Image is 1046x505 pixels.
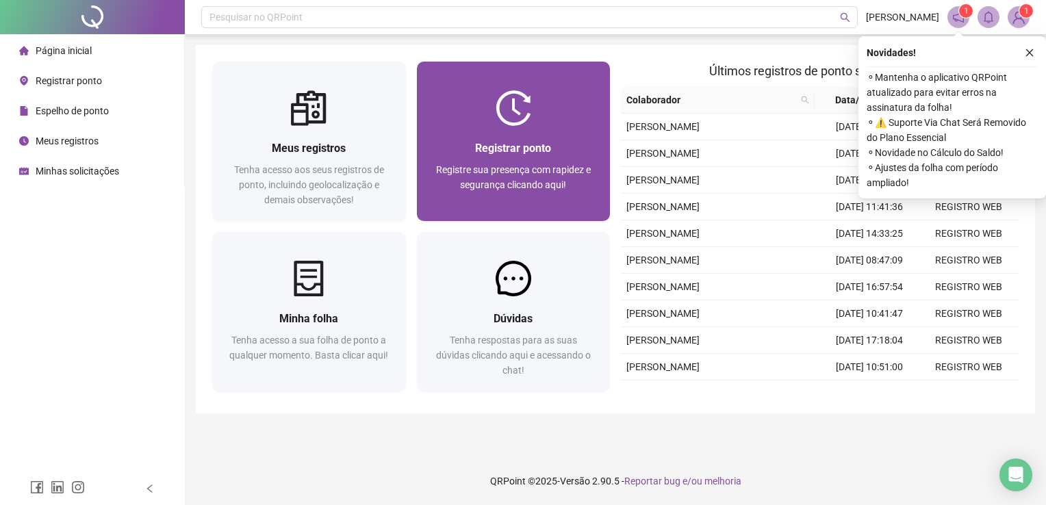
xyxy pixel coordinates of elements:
[212,62,406,221] a: Meus registrosTenha acesso aos seus registros de ponto, incluindo geolocalização e demais observa...
[19,106,29,116] span: file
[626,174,700,185] span: [PERSON_NAME]
[867,160,1038,190] span: ⚬ Ajustes da folha com período ampliado!
[798,90,812,110] span: search
[919,247,1019,274] td: REGISTRO WEB
[51,480,64,494] span: linkedin
[626,281,700,292] span: [PERSON_NAME]
[626,255,700,266] span: [PERSON_NAME]
[919,300,1019,327] td: REGISTRO WEB
[867,45,916,60] span: Novidades !
[36,135,99,146] span: Meus registros
[919,274,1019,300] td: REGISTRO WEB
[30,480,44,494] span: facebook
[626,92,795,107] span: Colaborador
[626,201,700,212] span: [PERSON_NAME]
[436,335,591,376] span: Tenha respostas para as suas dúvidas clicando aqui e acessando o chat!
[820,140,919,167] td: [DATE] 11:27:06
[801,96,809,104] span: search
[19,46,29,55] span: home
[919,354,1019,380] td: REGISTRO WEB
[820,327,919,354] td: [DATE] 17:18:04
[626,308,700,319] span: [PERSON_NAME]
[964,6,969,16] span: 1
[959,4,973,18] sup: 1
[1025,48,1034,57] span: close
[36,75,102,86] span: Registrar ponto
[626,228,700,239] span: [PERSON_NAME]
[36,105,109,116] span: Espelho de ponto
[19,136,29,146] span: clock-circle
[234,164,384,205] span: Tenha acesso aos seus registros de ponto, incluindo geolocalização e demais observações!
[952,11,965,23] span: notification
[815,87,911,114] th: Data/Hora
[417,232,611,391] a: DúvidasTenha respostas para as suas dúvidas clicando aqui e acessando o chat!
[820,354,919,380] td: [DATE] 10:51:00
[820,247,919,274] td: [DATE] 08:47:09
[626,361,700,372] span: [PERSON_NAME]
[820,167,919,194] td: [DATE] 18:44:48
[709,64,930,78] span: Últimos registros de ponto sincronizados
[919,327,1019,354] td: REGISTRO WEB
[820,220,919,247] td: [DATE] 14:33:25
[212,232,406,391] a: Minha folhaTenha acesso a sua folha de ponto a qualquer momento. Basta clicar aqui!
[36,166,119,177] span: Minhas solicitações
[982,11,995,23] span: bell
[185,457,1046,505] footer: QRPoint © 2025 - 2.90.5 -
[867,115,1038,145] span: ⚬ ⚠️ Suporte Via Chat Será Removido do Plano Essencial
[919,380,1019,407] td: REGISTRO WEB
[624,476,741,487] span: Reportar bug e/ou melhoria
[820,114,919,140] td: [DATE] 17:45:28
[626,121,700,132] span: [PERSON_NAME]
[919,220,1019,247] td: REGISTRO WEB
[560,476,590,487] span: Versão
[272,142,346,155] span: Meus registros
[626,335,700,346] span: [PERSON_NAME]
[820,380,919,407] td: [DATE] 14:48:27
[867,70,1038,115] span: ⚬ Mantenha o aplicativo QRPoint atualizado para evitar erros na assinatura da folha!
[36,45,92,56] span: Página inicial
[71,480,85,494] span: instagram
[866,10,939,25] span: [PERSON_NAME]
[919,194,1019,220] td: REGISTRO WEB
[279,312,338,325] span: Minha folha
[1024,6,1029,16] span: 1
[145,484,155,493] span: left
[1019,4,1033,18] sup: Atualize o seu contato no menu Meus Dados
[417,62,611,221] a: Registrar pontoRegistre sua presença com rapidez e segurança clicando aqui!
[999,458,1032,491] div: Open Intercom Messenger
[229,335,388,361] span: Tenha acesso a sua folha de ponto a qualquer momento. Basta clicar aqui!
[19,76,29,86] span: environment
[867,145,1038,160] span: ⚬ Novidade no Cálculo do Saldo!
[820,300,919,327] td: [DATE] 10:41:47
[820,92,895,107] span: Data/Hora
[436,164,591,190] span: Registre sua presença com rapidez e segurança clicando aqui!
[840,12,850,23] span: search
[475,142,551,155] span: Registrar ponto
[1008,7,1029,27] img: 88759
[19,166,29,176] span: schedule
[494,312,533,325] span: Dúvidas
[820,274,919,300] td: [DATE] 16:57:54
[820,194,919,220] td: [DATE] 11:41:36
[626,148,700,159] span: [PERSON_NAME]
